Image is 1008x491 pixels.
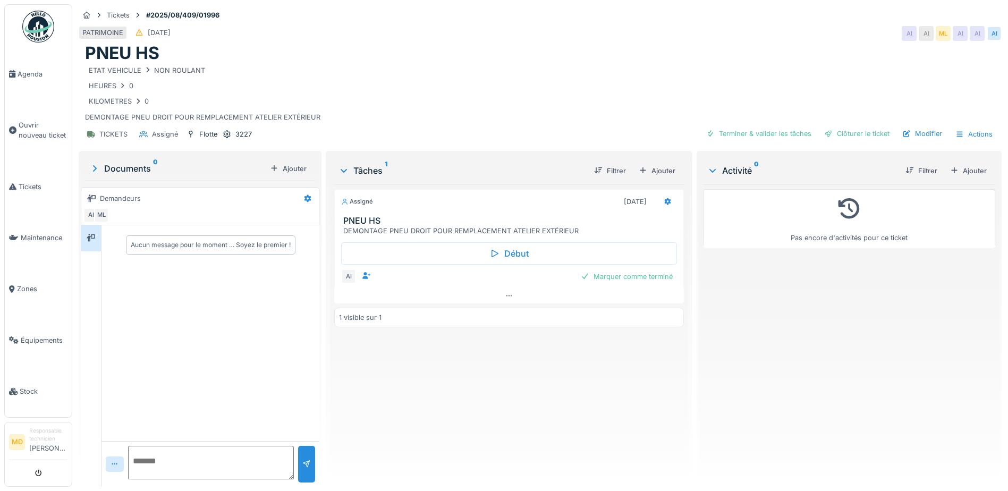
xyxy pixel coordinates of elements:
[22,11,54,43] img: Badge_color-CXgf-gQk.svg
[82,28,123,38] div: PATRIMOINE
[341,269,356,284] div: AI
[152,129,178,139] div: Assigné
[29,427,67,443] div: Responsable technicien
[99,129,128,139] div: TICKETS
[338,164,586,177] div: Tâches
[21,335,67,345] span: Équipements
[9,427,67,460] a: MD Responsable technicien[PERSON_NAME]
[17,284,67,294] span: Zones
[235,129,252,139] div: 3227
[707,164,897,177] div: Activité
[148,28,171,38] div: [DATE]
[590,164,630,178] div: Filtrer
[577,269,677,284] div: Marquer comme terminé
[266,162,311,176] div: Ajouter
[339,312,382,323] div: 1 visible sur 1
[5,99,72,161] a: Ouvrir nouveau ticket
[21,233,67,243] span: Maintenance
[953,26,968,41] div: AI
[898,126,946,141] div: Modifier
[89,81,133,91] div: HEURES 0
[634,164,680,178] div: Ajouter
[153,162,158,175] sup: 0
[199,129,217,139] div: Flotte
[341,197,373,206] div: Assigné
[9,434,25,450] li: MD
[85,43,159,63] h1: PNEU HS
[20,386,67,396] span: Stock
[919,26,934,41] div: AI
[343,216,679,226] h3: PNEU HS
[754,164,759,177] sup: 0
[94,208,109,223] div: ML
[5,48,72,99] a: Agenda
[902,26,917,41] div: AI
[89,65,205,75] div: ETAT VEHICULE NON ROULANT
[18,69,67,79] span: Agenda
[901,164,942,178] div: Filtrer
[951,126,997,142] div: Actions
[341,242,677,265] div: Début
[5,366,72,417] a: Stock
[83,208,98,223] div: AI
[624,197,647,207] div: [DATE]
[142,10,224,20] strong: #2025/08/409/01996
[100,193,141,204] div: Demandeurs
[19,182,67,192] span: Tickets
[89,162,266,175] div: Documents
[702,126,816,141] div: Terminer & valider les tâches
[85,64,995,123] div: DEMONTAGE PNEU DROIT POUR REMPLACEMENT ATELIER EXTÉRIEUR
[131,240,291,250] div: Aucun message pour le moment … Soyez le premier !
[5,264,72,315] a: Zones
[710,194,988,243] div: Pas encore d'activités pour ce ticket
[946,164,991,178] div: Ajouter
[29,427,67,458] li: [PERSON_NAME]
[343,226,679,236] div: DEMONTAGE PNEU DROIT POUR REMPLACEMENT ATELIER EXTÉRIEUR
[89,96,149,106] div: KILOMETRES 0
[19,120,67,140] span: Ouvrir nouveau ticket
[5,161,72,212] a: Tickets
[385,164,387,177] sup: 1
[5,212,72,263] a: Maintenance
[987,26,1002,41] div: AI
[5,315,72,366] a: Équipements
[820,126,894,141] div: Clôturer le ticket
[107,10,130,20] div: Tickets
[970,26,985,41] div: AI
[936,26,951,41] div: ML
